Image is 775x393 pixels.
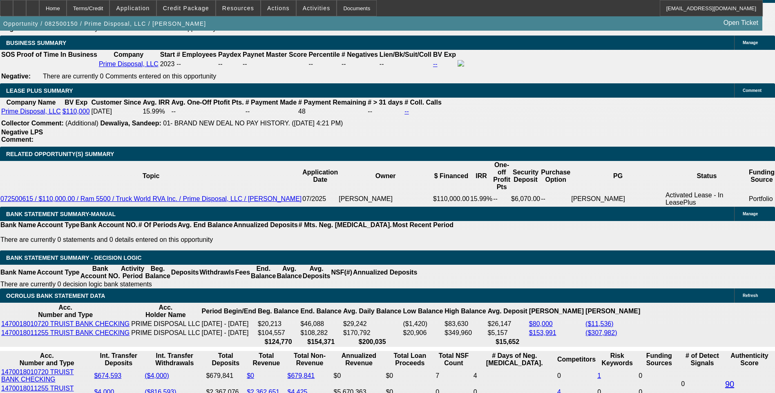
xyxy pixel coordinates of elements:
[487,338,528,346] th: $15,652
[245,107,297,116] td: --
[261,0,296,16] button: Actions
[257,338,299,346] th: $124,770
[342,60,378,68] div: --
[367,107,403,116] td: --
[144,352,205,367] th: Int. Transfer Withdrawals
[201,320,257,328] td: [DATE] - [DATE]
[300,304,342,319] th: End. Balance
[402,304,443,319] th: Low Balance
[343,329,402,337] td: $170,792
[435,368,472,384] td: 7
[247,372,254,379] a: $0
[91,107,142,116] td: [DATE]
[493,191,511,207] td: --
[297,0,337,16] button: Activities
[1,320,130,327] a: 1470018010720 TRUIST BANK CHECKING
[338,191,433,207] td: [PERSON_NAME]
[529,329,556,336] a: $153,991
[3,20,206,27] span: Opportunity / 082500150 / Prime Disposal, LLC / [PERSON_NAME]
[176,60,181,67] span: --
[6,87,73,94] span: LEASE PLUS SUMMARY
[343,304,402,319] th: Avg. Daily Balance
[392,221,454,229] th: Most Recent Period
[142,107,170,116] td: 15.99%
[404,108,409,115] a: --
[597,372,601,379] a: 1
[6,211,116,217] span: BANK STATEMENT SUMMARY-MANUAL
[493,161,511,191] th: One-off Profit Pts
[131,329,200,337] td: PRIME DISPOSAL LLC
[343,320,402,328] td: $29,242
[302,161,338,191] th: Application Date
[638,352,680,367] th: Funding Sources
[308,60,339,68] div: --
[681,352,724,367] th: # of Detect Signals
[218,60,241,69] td: --
[298,107,366,116] td: 48
[65,120,98,127] span: (Additional)
[487,329,528,337] td: $5,157
[334,372,384,380] div: $0
[540,191,571,207] td: --
[163,5,209,11] span: Credit Package
[1,329,130,336] a: 1470018011255 TRUIST BANK CHECKING
[246,352,286,367] th: Total Revenue
[302,265,331,280] th: Avg. Deposits
[171,99,243,106] b: Avg. One-Off Ptofit Pts.
[216,0,260,16] button: Resources
[121,265,145,280] th: Activity Period
[470,161,493,191] th: IRR
[94,352,143,367] th: Int. Transfer Deposits
[402,329,443,337] td: $20,906
[298,99,366,106] b: # Payment Remaining
[6,99,56,106] b: Company Name
[353,265,418,280] th: Annualized Deposits
[743,88,762,93] span: Comment
[571,191,665,207] td: [PERSON_NAME]
[585,329,617,336] a: ($307,982)
[205,352,246,367] th: Total Deposits
[157,0,215,16] button: Credit Package
[243,60,307,68] div: --
[131,304,200,319] th: Acc. Holder Name
[199,265,235,280] th: Withdrawls
[665,191,748,207] td: Activated Lease - In LeasePlus
[222,5,254,11] span: Resources
[205,368,246,384] td: $679,841
[529,304,584,319] th: [PERSON_NAME]
[235,265,250,280] th: Fees
[379,60,432,69] td: --
[171,107,244,116] td: --
[333,352,385,367] th: Annualized Revenue
[385,352,434,367] th: Total Loan Proceeds
[63,108,90,115] a: $110,000
[511,191,540,207] td: $6,070.00
[748,161,775,191] th: Funding Source
[43,73,216,80] span: There are currently 0 Comments entered on this opportunity
[160,51,175,58] b: Start
[1,51,16,59] th: SOS
[145,372,169,379] a: ($4,000)
[163,120,343,127] span: 01- BRAND NEW DEAL NO PAY HISTORY. ([DATE] 4:21 PM)
[99,60,159,67] a: Prime Disposal, LLC
[1,129,43,143] b: Negative LPS Comment:
[473,368,556,384] td: 4
[748,191,775,207] td: Portfolio
[743,293,758,298] span: Refresh
[288,372,315,379] a: $679,841
[444,329,486,337] td: $349,960
[287,352,333,367] th: Total Non-Revenue
[36,221,80,229] th: Account Type
[540,161,571,191] th: Purchase Option
[257,304,299,319] th: Beg. Balance
[298,221,392,229] th: # Mts. Neg. [MEDICAL_DATA].
[80,221,138,229] th: Bank Account NO.
[176,51,217,58] b: # Employees
[110,0,156,16] button: Application
[433,191,470,207] td: $110,000.00
[487,320,528,328] td: $26,147
[92,99,141,106] b: Customer Since
[368,99,403,106] b: # > 31 days
[243,51,307,58] b: Paynet Master Score
[246,99,297,106] b: # Payment Made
